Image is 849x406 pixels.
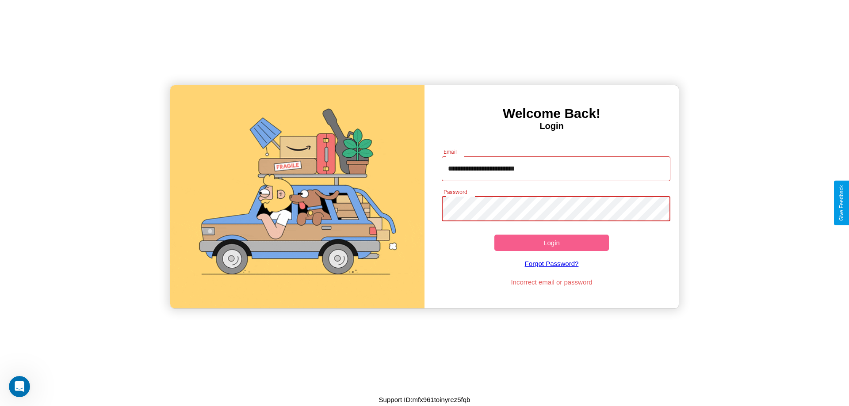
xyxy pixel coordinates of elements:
img: gif [170,85,424,308]
p: Support ID: mfx961toinyrez5fqb [379,394,470,406]
label: Password [444,188,467,196]
iframe: Intercom live chat [9,376,30,397]
div: Give Feedback [838,185,845,221]
label: Email [444,148,457,156]
button: Login [494,235,609,251]
p: Incorrect email or password [437,276,666,288]
a: Forgot Password? [437,251,666,276]
h3: Welcome Back! [424,106,679,121]
h4: Login [424,121,679,131]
